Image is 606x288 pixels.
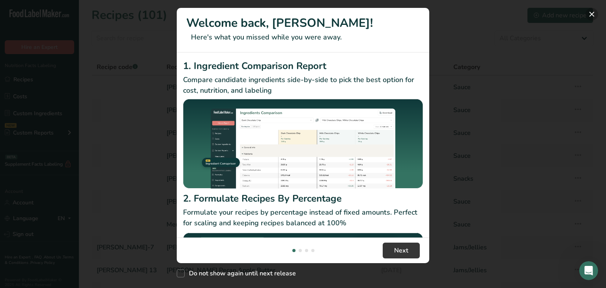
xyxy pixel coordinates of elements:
[183,75,423,96] p: Compare candidate ingredients side-by-side to pick the best option for cost, nutrition, and labeling
[183,191,423,206] h2: 2. Formulate Recipes By Percentage
[579,261,598,280] iframe: Intercom live chat
[186,32,420,43] p: Here's what you missed while you were away.
[186,14,420,32] h1: Welcome back, [PERSON_NAME]!
[183,59,423,73] h2: 1. Ingredient Comparison Report
[185,269,296,277] span: Do not show again until next release
[394,246,408,255] span: Next
[383,243,420,258] button: Next
[183,207,423,228] p: Formulate your recipes by percentage instead of fixed amounts. Perfect for scaling and keeping re...
[183,99,423,189] img: Ingredient Comparison Report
